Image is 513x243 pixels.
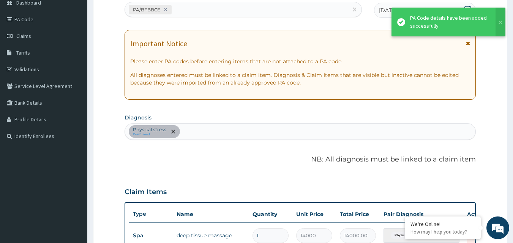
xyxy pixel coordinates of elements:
div: PA Code details have been added successfully [410,14,488,30]
th: Pair Diagnosis [380,207,463,222]
p: NB: All diagnosis must be linked to a claim item [125,155,476,165]
div: Minimize live chat window [125,4,143,22]
img: d_794563401_company_1708531726252_794563401 [14,38,31,57]
p: Please enter PA codes before entering items that are not attached to a PA code [130,58,470,65]
span: Tariffs [16,49,30,56]
th: Unit Price [292,207,336,222]
td: deep tissue massage [173,228,249,243]
span: [DATE] [379,6,397,14]
th: Total Price [336,207,380,222]
h3: Claim Items [125,188,167,196]
p: All diagnoses entered must be linked to a claim item. Diagnosis & Claim Items that are visible bu... [130,71,470,86]
div: PA/BFBBCE [131,5,161,14]
th: Type [129,207,173,221]
label: Diagnosis [125,114,152,121]
td: Spa [129,229,173,243]
textarea: Type your message and hit 'Enter' [4,162,145,189]
span: We're online! [44,73,105,150]
div: Chat with us now [39,42,128,52]
p: How may I help you today? [410,229,475,235]
th: Name [173,207,249,222]
h1: Important Notice [130,39,187,48]
th: Quantity [249,207,292,222]
span: Claims [16,33,31,39]
th: Actions [463,207,501,222]
div: We're Online! [410,221,475,227]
